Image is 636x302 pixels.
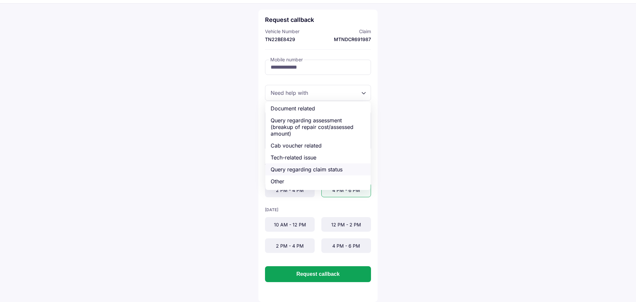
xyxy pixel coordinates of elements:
[265,173,371,178] div: [DATE]
[265,217,315,232] div: 10 AM - 12 PM
[265,102,371,114] div: Document related
[265,163,371,175] div: Query regarding claim status
[321,238,371,253] div: 4 PM - 6 PM
[265,28,316,35] div: Vehicle Number
[321,183,371,197] div: 4 PM - 6 PM
[321,217,371,232] div: 12 PM - 2 PM
[265,207,371,212] div: [DATE]
[320,28,371,35] div: Claim
[265,151,371,163] div: Tech-related issue
[265,140,371,151] div: Cab voucher related
[265,175,371,187] div: Other
[265,238,315,253] div: 2 PM - 4 PM
[265,160,371,166] div: Select a timeslot
[265,266,371,282] button: Request callback
[265,16,371,23] div: Request callback
[265,114,371,140] div: Query regarding assessment (breakup of repair cost/assessed amount)
[265,183,315,197] div: 2 PM - 4 PM
[265,36,316,43] div: TN22BE8429
[320,36,371,43] div: MTNDCR691987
